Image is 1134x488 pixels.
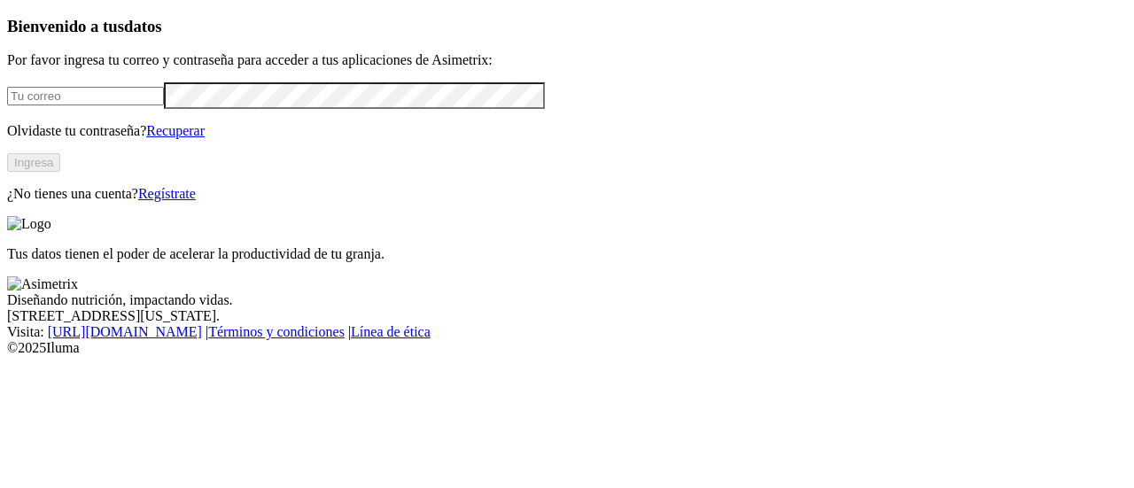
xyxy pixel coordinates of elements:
div: Diseñando nutrición, impactando vidas. [7,292,1127,308]
a: [URL][DOMAIN_NAME] [48,324,202,339]
div: Visita : | | [7,324,1127,340]
div: [STREET_ADDRESS][US_STATE]. [7,308,1127,324]
a: Recuperar [146,123,205,138]
h3: Bienvenido a tus [7,17,1127,36]
p: Por favor ingresa tu correo y contraseña para acceder a tus aplicaciones de Asimetrix: [7,52,1127,68]
p: Olvidaste tu contraseña? [7,123,1127,139]
button: Ingresa [7,153,60,172]
a: Regístrate [138,186,196,201]
a: Términos y condiciones [208,324,345,339]
p: Tus datos tienen el poder de acelerar la productividad de tu granja. [7,246,1127,262]
input: Tu correo [7,87,164,105]
img: Asimetrix [7,276,78,292]
div: © 2025 Iluma [7,340,1127,356]
span: datos [124,17,162,35]
img: Logo [7,216,51,232]
p: ¿No tienes una cuenta? [7,186,1127,202]
a: Línea de ética [351,324,431,339]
